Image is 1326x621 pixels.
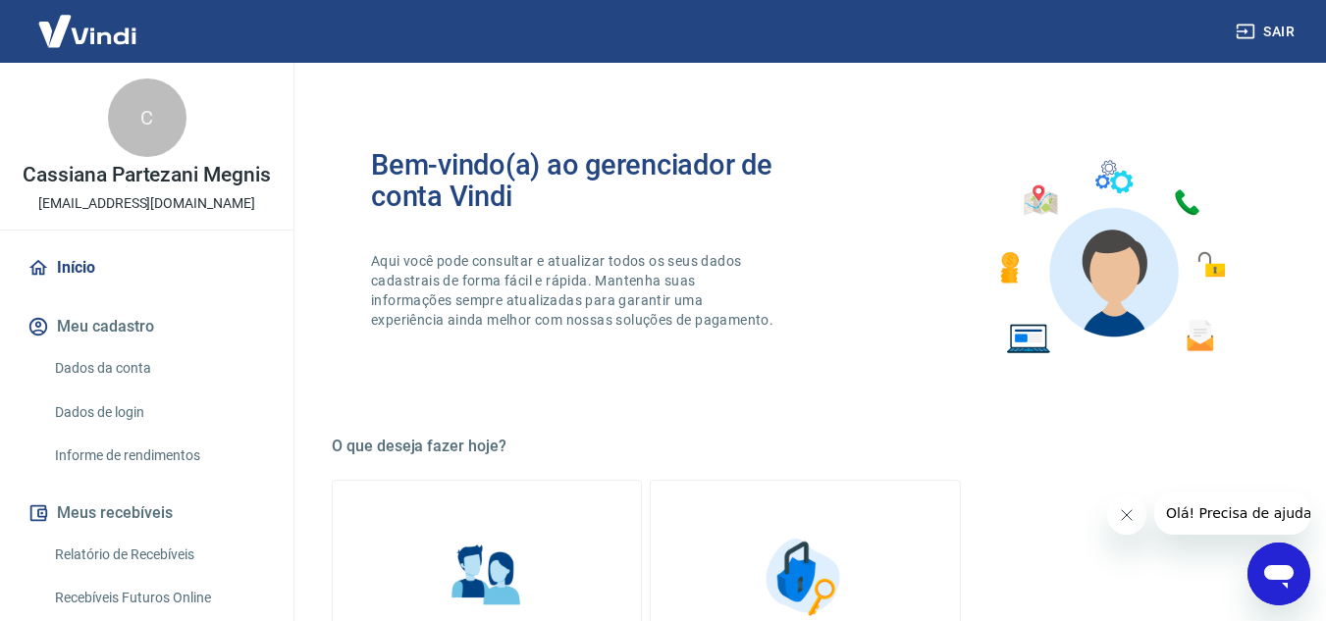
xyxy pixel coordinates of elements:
a: Informe de rendimentos [47,436,270,476]
p: Aqui você pode consultar e atualizar todos os seus dados cadastrais de forma fácil e rápida. Mant... [371,251,777,330]
h2: Bem-vindo(a) ao gerenciador de conta Vindi [371,149,806,212]
span: Olá! Precisa de ajuda? [12,14,165,29]
button: Sair [1232,14,1302,50]
a: Relatório de Recebíveis [47,535,270,575]
img: Imagem de um avatar masculino com diversos icones exemplificando as funcionalidades do gerenciado... [982,149,1240,366]
a: Recebíveis Futuros Online [47,578,270,618]
p: Cassiana Partezani Megnis [23,165,271,185]
p: [EMAIL_ADDRESS][DOMAIN_NAME] [38,193,255,214]
button: Meus recebíveis [24,492,270,535]
img: Vindi [24,1,151,61]
a: Dados da conta [47,348,270,388]
button: Meu cadastro [24,305,270,348]
a: Início [24,246,270,289]
iframe: Mensagem da empresa [1154,492,1310,535]
h5: O que deseja fazer hoje? [332,437,1279,456]
iframe: Botão para abrir a janela de mensagens [1247,543,1310,605]
a: Dados de login [47,392,270,433]
iframe: Fechar mensagem [1107,495,1146,535]
div: C [108,78,186,157]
